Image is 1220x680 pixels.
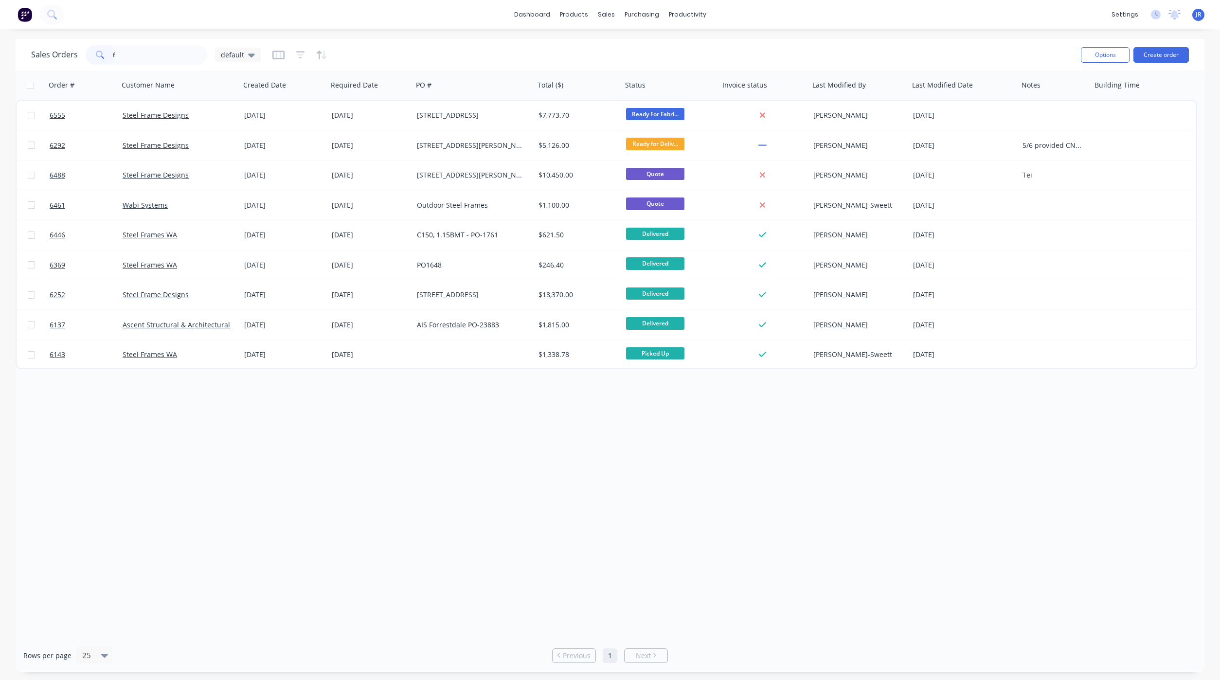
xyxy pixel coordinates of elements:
div: $1,815.00 [538,320,614,330]
span: 6143 [50,350,65,359]
div: Status [625,80,646,90]
div: [DATE] [913,350,1015,359]
div: $18,370.00 [538,290,614,300]
div: [PERSON_NAME] [813,170,901,180]
a: dashboard [509,7,555,22]
div: [DATE] [332,260,409,270]
a: 6143 [50,340,123,369]
div: [PERSON_NAME] [813,110,901,120]
span: Quote [626,197,684,210]
div: 5/6 provided CNC files [1023,141,1084,150]
a: Ascent Structural & Architectural Steel [123,320,248,329]
div: [PERSON_NAME]-Sweett [813,200,901,210]
div: Invoice status [722,80,767,90]
div: [STREET_ADDRESS][PERSON_NAME] [417,170,525,180]
span: 6292 [50,141,65,150]
div: [DATE] [332,230,409,240]
span: Ready for Deliv... [626,138,684,150]
div: $1,338.78 [538,350,614,359]
div: [DATE] [244,200,324,210]
div: [DATE] [913,260,1015,270]
div: [DATE] [913,110,1015,120]
a: Steel Frames WA [123,230,177,239]
a: Wabi Systems [123,200,168,210]
div: [DATE] [332,350,409,359]
div: Outdoor Steel Frames [417,200,525,210]
button: Create order [1133,47,1189,63]
div: [DATE] [913,230,1015,240]
div: Notes [1022,80,1041,90]
div: [DATE] [244,260,324,270]
div: [DATE] [244,350,324,359]
a: Steel Frame Designs [123,290,189,299]
span: Quote [626,168,684,180]
span: 6252 [50,290,65,300]
span: JR [1196,10,1202,19]
span: Delivered [626,317,684,329]
div: PO # [416,80,431,90]
div: [DATE] [244,290,324,300]
a: Steel Frame Designs [123,170,189,179]
div: [DATE] [913,141,1015,150]
a: 6292 [50,131,123,160]
div: [DATE] [332,290,409,300]
span: Rows per page [23,651,72,661]
a: Steel Frames WA [123,260,177,269]
div: [DATE] [332,170,409,180]
div: [STREET_ADDRESS][PERSON_NAME][PERSON_NAME] [417,141,525,150]
a: 6369 [50,251,123,280]
span: Delivered [626,228,684,240]
div: [PERSON_NAME] [813,290,901,300]
div: Created Date [243,80,286,90]
ul: Pagination [548,648,672,663]
span: Ready For Fabri... [626,108,684,120]
a: Page 1 is your current page [603,648,617,663]
div: $246.40 [538,260,614,270]
div: Total ($) [538,80,563,90]
span: 6555 [50,110,65,120]
a: 6446 [50,220,123,250]
div: Last Modified By [812,80,866,90]
a: Next page [625,651,667,661]
div: [STREET_ADDRESS] [417,290,525,300]
a: 6461 [50,191,123,220]
div: [DATE] [913,200,1015,210]
div: Building Time [1094,80,1140,90]
span: Next [636,651,651,661]
a: Previous page [553,651,595,661]
input: Search... [113,45,208,65]
div: [DATE] [332,320,409,330]
button: Options [1081,47,1130,63]
div: [DATE] [913,170,1015,180]
div: [PERSON_NAME]-Sweett [813,350,901,359]
div: AIS Forrestdale PO-23883 [417,320,525,330]
div: [PERSON_NAME] [813,230,901,240]
div: Order # [49,80,74,90]
div: sales [593,7,620,22]
div: Tei [1023,170,1084,180]
div: [DATE] [244,170,324,180]
div: settings [1107,7,1143,22]
span: 6461 [50,200,65,210]
div: [DATE] [332,200,409,210]
div: PO1648 [417,260,525,270]
div: [PERSON_NAME] [813,260,901,270]
span: Delivered [626,257,684,269]
div: [STREET_ADDRESS] [417,110,525,120]
span: 6137 [50,320,65,330]
span: 6446 [50,230,65,240]
div: C150, 1.15BMT - PO-1761 [417,230,525,240]
a: 6555 [50,101,123,130]
a: 6252 [50,280,123,309]
span: 6369 [50,260,65,270]
div: $1,100.00 [538,200,614,210]
div: [PERSON_NAME] [813,320,901,330]
div: [DATE] [913,320,1015,330]
div: $7,773.70 [538,110,614,120]
div: purchasing [620,7,664,22]
a: Steel Frame Designs [123,110,189,120]
span: default [221,50,244,60]
div: [DATE] [244,141,324,150]
img: Factory [18,7,32,22]
span: Picked Up [626,347,684,359]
